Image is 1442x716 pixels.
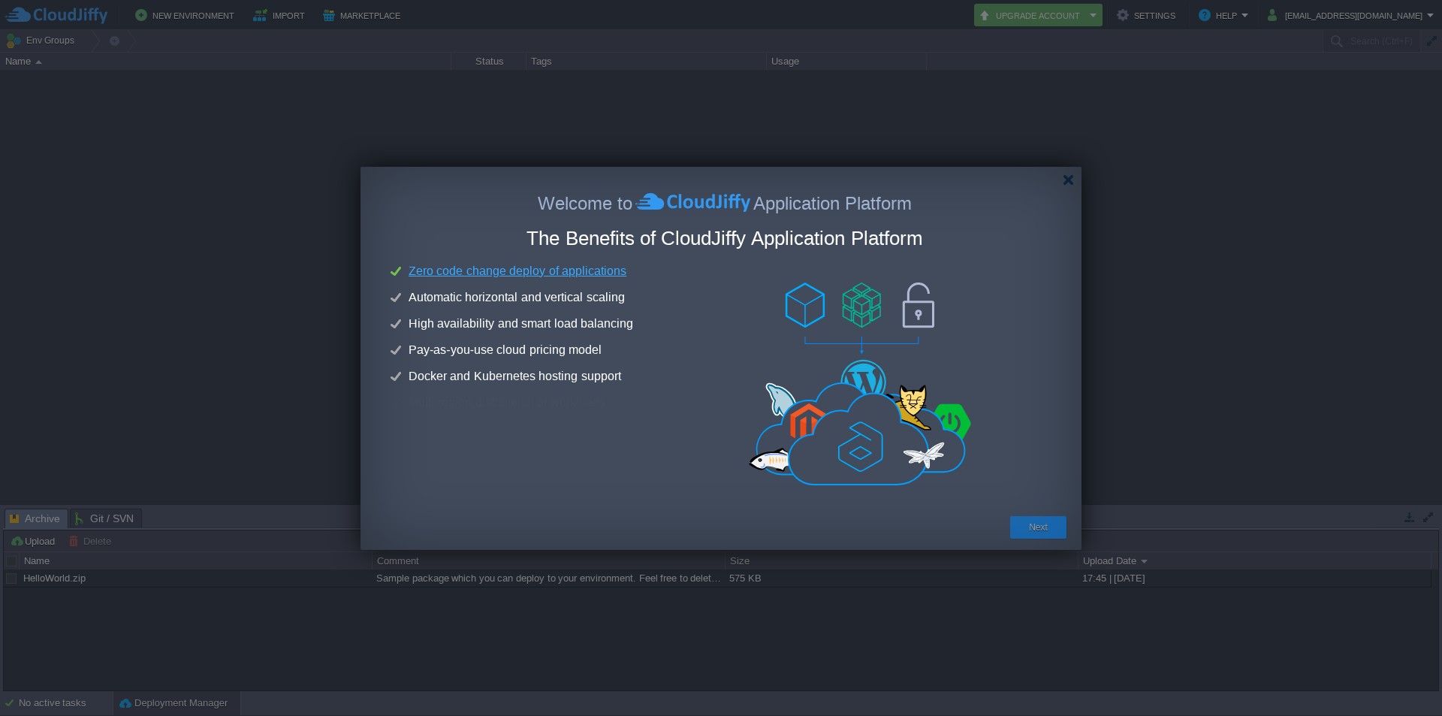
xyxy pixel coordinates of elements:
[406,394,608,412] em: Multi-region distribution of workloads
[406,315,636,333] em: High availability and smart load balancing
[635,193,751,212] img: CloudJiffy-Blue.svg
[391,193,1059,212] div: Welcome to Application Platform
[691,282,1029,485] img: zerocode.svg
[406,367,624,385] em: Docker and Kubernetes hosting support
[391,227,1059,250] div: The Benefits of CloudJiffy Application Platform
[406,289,628,307] em: Automatic horizontal and vertical scaling
[1029,520,1048,535] button: Next
[406,341,605,359] em: Pay-as-you-use cloud pricing model
[1379,656,1427,701] iframe: chat widget
[406,262,629,280] em: Zero code change deploy of applications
